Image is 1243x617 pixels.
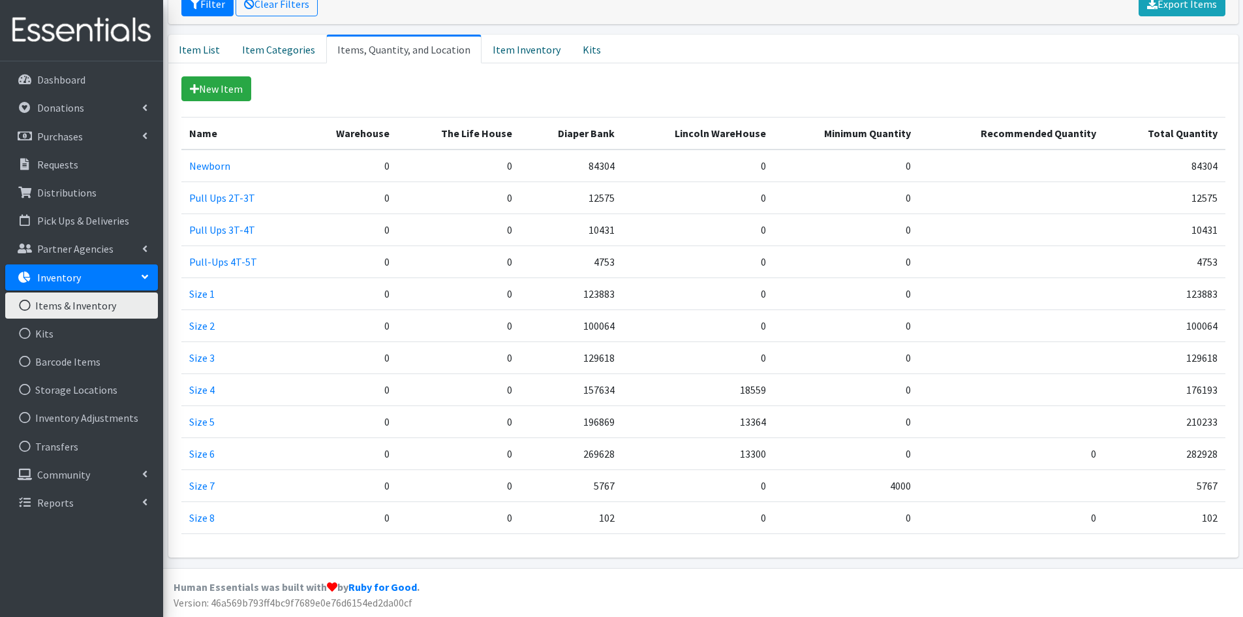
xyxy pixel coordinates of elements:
[37,496,74,509] p: Reports
[189,415,215,428] a: Size 5
[774,437,919,469] td: 0
[397,214,520,245] td: 0
[520,373,622,405] td: 157634
[189,479,215,492] a: Size 7
[774,341,919,373] td: 0
[5,8,158,52] img: HumanEssentials
[622,277,774,309] td: 0
[37,73,85,86] p: Dashboard
[397,373,520,405] td: 0
[37,214,129,227] p: Pick Ups & Deliveries
[397,405,520,437] td: 0
[622,309,774,341] td: 0
[774,469,919,501] td: 4000
[5,321,158,347] a: Kits
[622,373,774,405] td: 18559
[37,186,97,199] p: Distributions
[5,95,158,121] a: Donations
[622,469,774,501] td: 0
[5,349,158,375] a: Barcode Items
[5,293,158,319] a: Items & Inventory
[774,214,919,245] td: 0
[520,501,622,533] td: 102
[5,236,158,262] a: Partner Agencies
[299,150,397,182] td: 0
[520,245,622,277] td: 4753
[5,405,158,431] a: Inventory Adjustments
[189,255,257,268] a: Pull-Ups 4T-5T
[397,245,520,277] td: 0
[774,277,919,309] td: 0
[622,405,774,437] td: 13364
[397,341,520,373] td: 0
[1104,150,1225,182] td: 84304
[5,490,158,516] a: Reports
[774,405,919,437] td: 0
[622,245,774,277] td: 0
[774,501,919,533] td: 0
[299,277,397,309] td: 0
[622,214,774,245] td: 0
[189,511,215,524] a: Size 8
[37,158,78,171] p: Requests
[397,117,520,150] th: The Life House
[622,150,774,182] td: 0
[1104,309,1225,341] td: 100064
[520,150,622,182] td: 84304
[5,123,158,150] a: Purchases
[299,341,397,373] td: 0
[299,373,397,405] td: 0
[919,437,1104,469] td: 0
[189,319,215,332] a: Size 2
[37,242,114,255] p: Partner Agencies
[189,223,255,236] a: Pull Ups 3T-4T
[520,214,622,245] td: 10431
[231,35,326,63] a: Item Categories
[1104,214,1225,245] td: 10431
[37,271,81,284] p: Inventory
[189,447,215,460] a: Size 6
[189,351,215,364] a: Size 3
[299,405,397,437] td: 0
[520,437,622,469] td: 269628
[1104,405,1225,437] td: 210233
[397,277,520,309] td: 0
[1104,117,1225,150] th: Total Quantity
[1104,245,1225,277] td: 4753
[5,67,158,93] a: Dashboard
[774,245,919,277] td: 0
[5,377,158,403] a: Storage Locations
[397,501,520,533] td: 0
[1104,469,1225,501] td: 5767
[919,117,1104,150] th: Recommended Quantity
[299,117,397,150] th: Warehouse
[299,245,397,277] td: 0
[397,437,520,469] td: 0
[774,117,919,150] th: Minimum Quantity
[397,150,520,182] td: 0
[774,182,919,214] td: 0
[482,35,572,63] a: Item Inventory
[622,182,774,214] td: 0
[189,159,230,172] a: Newborn
[622,341,774,373] td: 0
[520,405,622,437] td: 196869
[174,580,420,593] strong: Human Essentials was built with by .
[1104,182,1225,214] td: 12575
[299,469,397,501] td: 0
[5,208,158,234] a: Pick Ups & Deliveries
[774,309,919,341] td: 0
[919,501,1104,533] td: 0
[520,182,622,214] td: 12575
[622,437,774,469] td: 13300
[37,468,90,481] p: Community
[397,309,520,341] td: 0
[299,437,397,469] td: 0
[5,180,158,206] a: Distributions
[299,309,397,341] td: 0
[37,130,83,143] p: Purchases
[520,341,622,373] td: 129618
[520,309,622,341] td: 100064
[326,35,482,63] a: Items, Quantity, and Location
[348,580,417,593] a: Ruby for Good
